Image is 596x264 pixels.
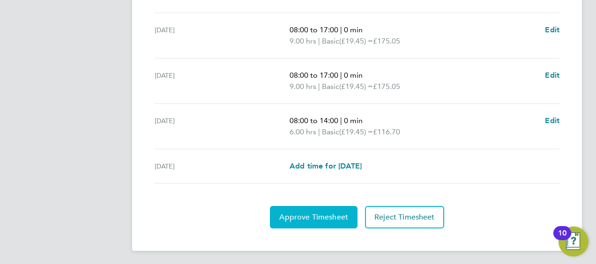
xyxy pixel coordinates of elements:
[318,127,320,136] span: |
[339,82,373,91] span: (£19.45) =
[365,206,444,228] button: Reject Timesheet
[373,127,400,136] span: £116.70
[155,115,290,138] div: [DATE]
[290,116,338,125] span: 08:00 to 14:00
[155,161,290,172] div: [DATE]
[373,82,400,91] span: £175.05
[344,116,363,125] span: 0 min
[545,116,559,125] span: Edit
[290,161,362,170] span: Add time for [DATE]
[344,71,363,80] span: 0 min
[373,37,400,45] span: £175.05
[374,213,435,222] span: Reject Timesheet
[545,71,559,80] span: Edit
[290,82,316,91] span: 9.00 hrs
[279,213,348,222] span: Approve Timesheet
[318,82,320,91] span: |
[155,24,290,47] div: [DATE]
[290,161,362,172] a: Add time for [DATE]
[290,71,338,80] span: 08:00 to 17:00
[155,70,290,92] div: [DATE]
[545,70,559,81] a: Edit
[340,25,342,34] span: |
[318,37,320,45] span: |
[290,127,316,136] span: 6.00 hrs
[340,71,342,80] span: |
[559,227,589,257] button: Open Resource Center, 10 new notifications
[339,127,373,136] span: (£19.45) =
[545,115,559,126] a: Edit
[545,24,559,36] a: Edit
[322,81,339,92] span: Basic
[340,116,342,125] span: |
[322,36,339,47] span: Basic
[545,25,559,34] span: Edit
[339,37,373,45] span: (£19.45) =
[322,126,339,138] span: Basic
[558,233,566,245] div: 10
[290,25,338,34] span: 08:00 to 17:00
[290,37,316,45] span: 9.00 hrs
[270,206,358,228] button: Approve Timesheet
[344,25,363,34] span: 0 min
